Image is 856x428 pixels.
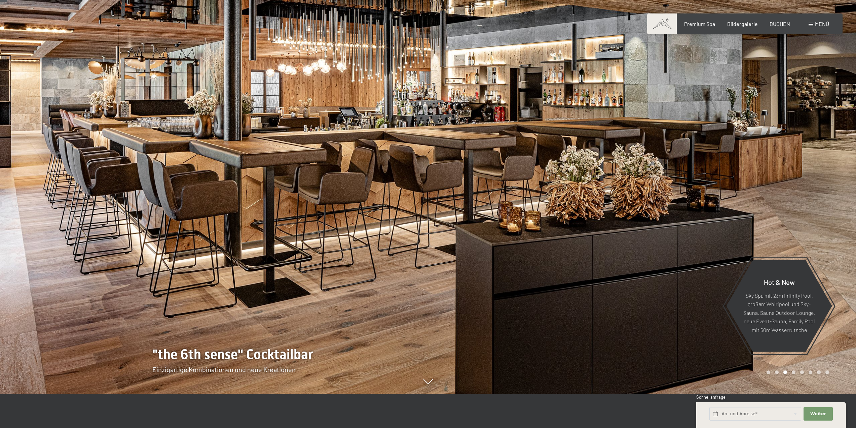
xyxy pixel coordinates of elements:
[800,370,804,374] div: Carousel Page 5
[817,370,821,374] div: Carousel Page 7
[775,370,779,374] div: Carousel Page 2
[770,21,790,27] a: BUCHEN
[727,21,758,27] a: Bildergalerie
[764,278,795,286] span: Hot & New
[792,370,795,374] div: Carousel Page 4
[767,370,770,374] div: Carousel Page 1
[783,370,787,374] div: Carousel Page 3 (Current Slide)
[696,394,725,400] span: Schnellanfrage
[726,260,832,352] a: Hot & New Sky Spa mit 23m Infinity Pool, großem Whirlpool und Sky-Sauna, Sauna Outdoor Lounge, ne...
[743,291,816,334] p: Sky Spa mit 23m Infinity Pool, großem Whirlpool und Sky-Sauna, Sauna Outdoor Lounge, neue Event-S...
[684,21,715,27] a: Premium Spa
[804,407,832,421] button: Weiter
[810,411,826,417] span: Weiter
[815,21,829,27] span: Menü
[809,370,812,374] div: Carousel Page 6
[764,370,829,374] div: Carousel Pagination
[825,370,829,374] div: Carousel Page 8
